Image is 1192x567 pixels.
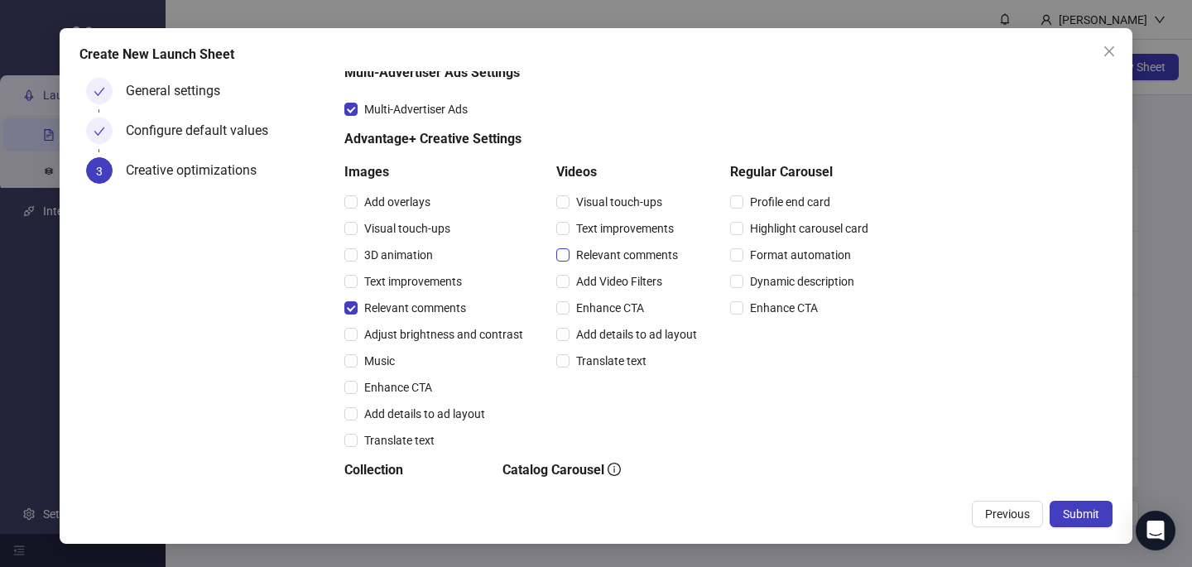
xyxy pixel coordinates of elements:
div: Create New Launch Sheet [79,45,1113,65]
span: Enhance CTA [743,299,824,317]
span: Adjust brightness and contrast [358,325,530,344]
span: info-circle [608,463,621,476]
span: Format automation [743,246,858,264]
span: Add details to ad layout [358,405,492,423]
h5: Images [344,162,530,182]
span: check [94,86,105,98]
span: Text improvements [570,219,680,238]
button: Submit [1050,501,1113,527]
span: Add overlays [358,193,437,211]
button: Close [1096,38,1122,65]
button: Previous [972,501,1043,527]
span: Text improvements [358,272,469,291]
span: Add details to ad layout [570,325,704,344]
span: Highlight carousel card [743,219,875,238]
span: check [94,126,105,137]
span: 3D animation [358,246,440,264]
h5: Advantage+ Creative Settings [344,129,875,149]
span: Enhance CTA [358,378,439,396]
span: Relevant comments [570,246,685,264]
span: Visual touch-ups [358,219,457,238]
span: Add Video Filters [570,272,669,291]
span: Visual touch-ups [570,193,669,211]
span: Multi-Advertiser Ads [358,100,474,118]
span: Relevant comments [358,299,473,317]
span: Submit [1063,507,1099,521]
h5: Catalog Carousel [502,460,697,480]
div: Configure default values [126,118,281,144]
div: Open Intercom Messenger [1136,511,1175,550]
span: Translate text [358,431,441,449]
span: Previous [985,507,1030,521]
span: Profile end card [743,193,837,211]
h5: Regular Carousel [730,162,875,182]
span: Enhance CTA [570,299,651,317]
div: Creative optimizations [126,157,270,184]
span: Translate text [570,352,653,370]
h5: Videos [556,162,704,182]
span: close [1103,45,1116,58]
h5: Multi-Advertiser Ads Settings [344,63,875,83]
h5: Collection [344,460,476,480]
div: General settings [126,78,233,104]
span: Dynamic description [743,272,861,291]
span: Music [358,352,401,370]
span: 3 [96,165,103,178]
